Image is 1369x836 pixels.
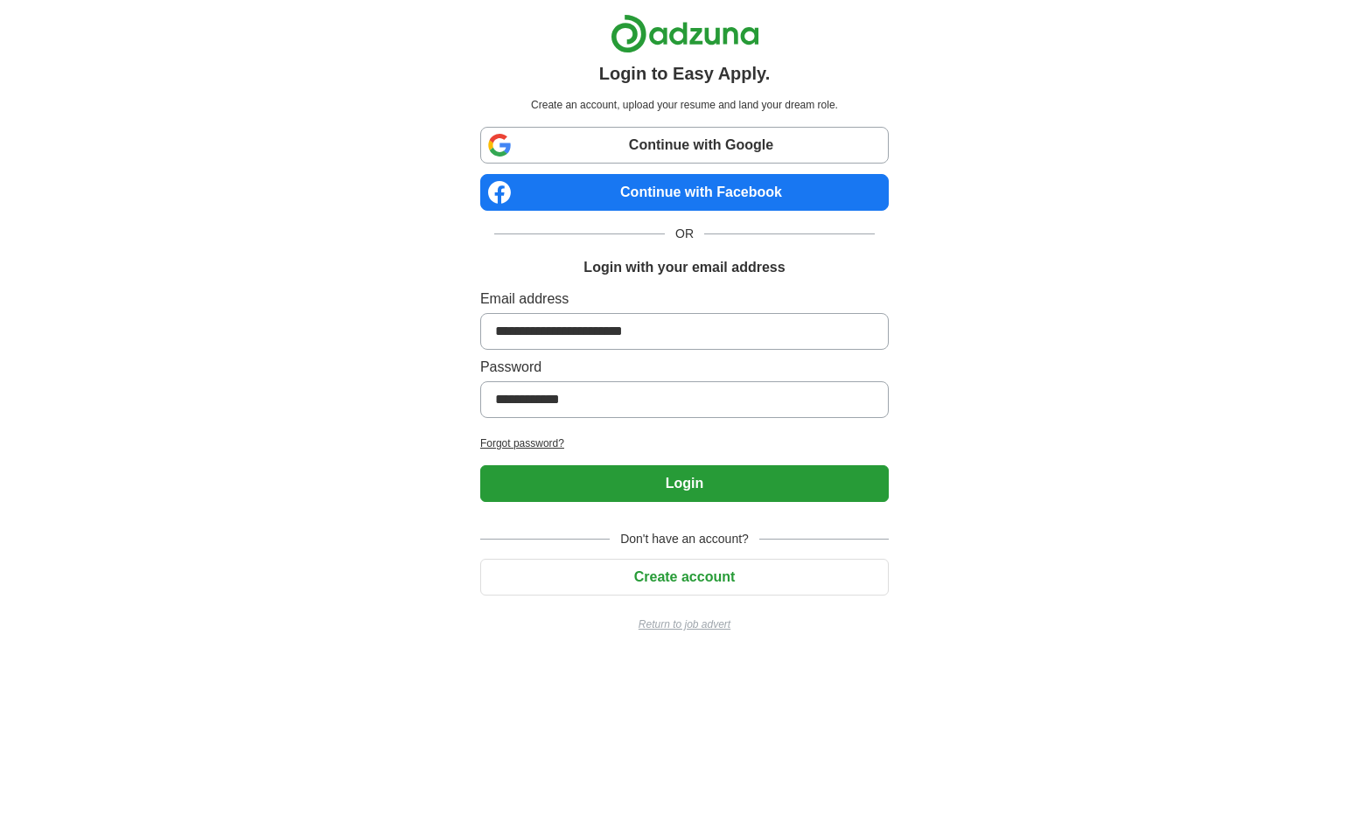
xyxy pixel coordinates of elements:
p: Create an account, upload your resume and land your dream role. [484,97,885,113]
label: Email address [480,289,889,310]
a: Forgot password? [480,435,889,451]
span: OR [665,225,704,243]
h1: Login with your email address [583,257,785,278]
label: Password [480,357,889,378]
a: Continue with Google [480,127,889,164]
a: Return to job advert [480,617,889,632]
img: Adzuna logo [611,14,759,53]
span: Don't have an account? [610,530,759,548]
button: Create account [480,559,889,596]
a: Continue with Facebook [480,174,889,211]
a: Create account [480,569,889,584]
button: Login [480,465,889,502]
h1: Login to Easy Apply. [599,60,771,87]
